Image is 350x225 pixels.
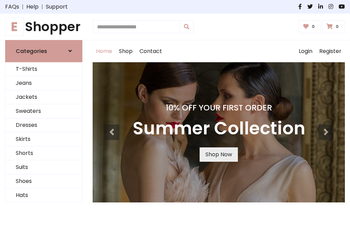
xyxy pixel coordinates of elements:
h3: Summer Collection [133,118,305,139]
a: Categories [5,40,82,62]
span: 0 [310,24,317,30]
span: | [39,3,46,11]
span: E [5,17,24,36]
a: Home [93,40,116,62]
a: Dresses [5,118,82,132]
a: FAQs [5,3,19,11]
h6: Categories [16,48,47,54]
a: Contact [136,40,165,62]
a: Jackets [5,90,82,104]
a: Support [46,3,68,11]
a: Jeans [5,76,82,90]
a: Hats [5,188,82,202]
a: Skirts [5,132,82,146]
h1: Shopper [5,19,82,35]
a: EShopper [5,19,82,35]
a: Login [295,40,316,62]
a: Shop Now [200,147,238,162]
h4: 10% Off Your First Order [133,103,305,112]
span: 0 [334,24,340,30]
a: Shop [116,40,136,62]
a: 0 [322,20,345,33]
a: Shoes [5,174,82,188]
a: Sweaters [5,104,82,118]
a: Shorts [5,146,82,160]
a: Suits [5,160,82,174]
a: Register [316,40,345,62]
a: T-Shirts [5,62,82,76]
a: 0 [299,20,321,33]
span: | [19,3,26,11]
a: Help [26,3,39,11]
